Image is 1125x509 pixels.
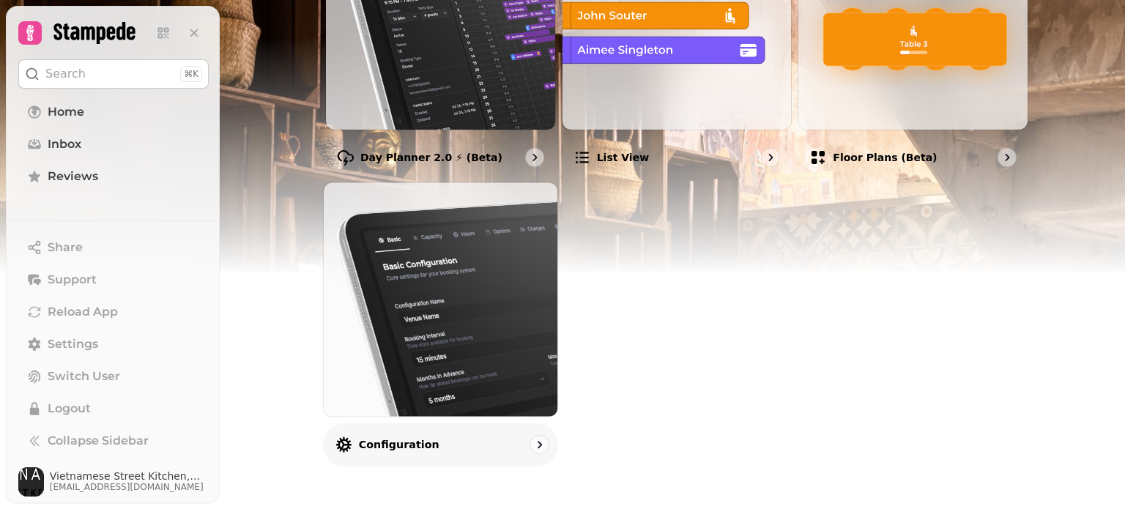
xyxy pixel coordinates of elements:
button: Logout [18,394,209,423]
span: Reviews [48,168,98,185]
a: Home [18,97,209,127]
img: Configuration [312,171,569,428]
button: Reload App [18,297,209,327]
a: ConfigurationConfiguration [323,182,558,466]
p: Configuration [359,436,439,451]
img: User avatar [18,467,44,497]
a: Settings [18,330,209,359]
p: List view [597,150,649,165]
span: Settings [48,335,98,353]
span: Inbox [48,135,81,153]
span: Home [48,103,84,121]
svg: go to [763,150,778,165]
svg: go to [1000,150,1014,165]
div: ⌘K [180,66,202,82]
span: Support [48,271,97,289]
button: Search⌘K [18,59,209,89]
a: Inbox [18,130,209,159]
span: Logout [48,400,91,417]
button: User avatarVietnamese Street Kitchen, Bullring[EMAIL_ADDRESS][DOMAIN_NAME] [18,467,209,497]
span: Share [48,239,83,256]
svg: go to [532,436,546,451]
button: Collapse Sidebar [18,426,209,456]
span: Collapse Sidebar [48,432,149,450]
p: Search [45,65,86,83]
span: Switch User [48,368,120,385]
a: Reviews [18,162,209,191]
button: Support [18,265,209,294]
svg: go to [527,150,542,165]
p: Day Planner 2.0 ⚡ (Beta) [360,150,502,165]
button: Switch User [18,362,209,391]
span: Vietnamese Street Kitchen, Bullring [50,471,209,481]
span: [EMAIL_ADDRESS][DOMAIN_NAME] [50,481,209,493]
p: Floor Plans (beta) [833,150,937,165]
span: Reload App [48,303,118,321]
button: Share [18,233,209,262]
